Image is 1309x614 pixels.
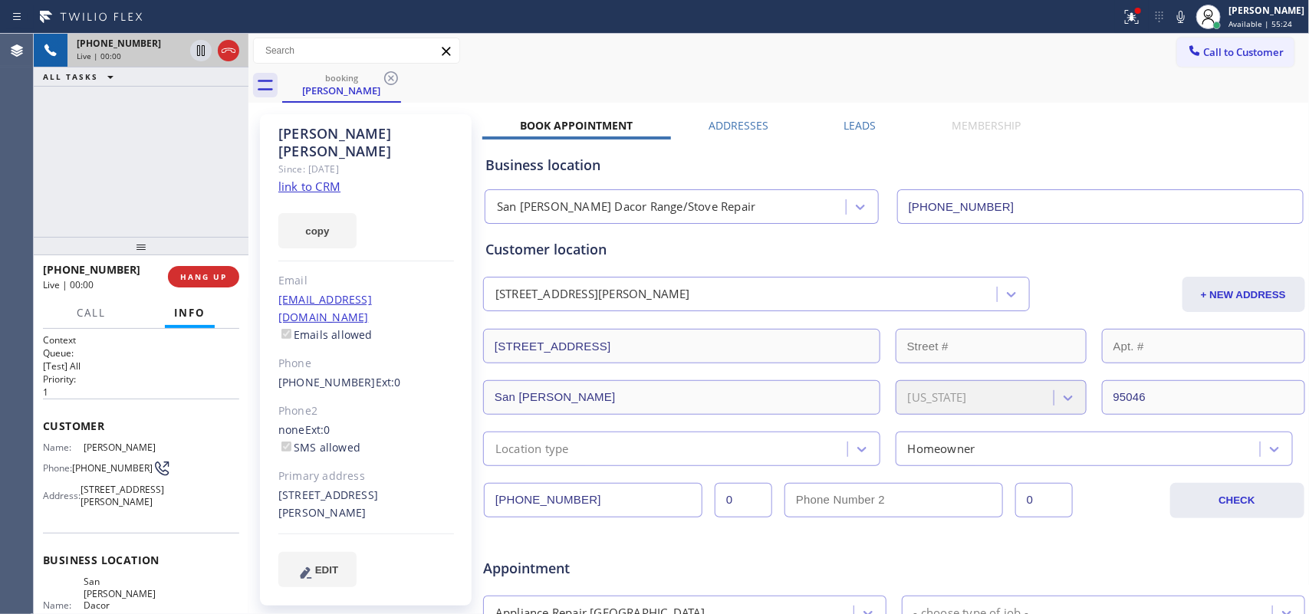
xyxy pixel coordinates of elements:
[1170,6,1192,28] button: Mute
[278,402,454,420] div: Phone2
[1170,483,1304,518] button: CHECK
[305,422,331,437] span: Ext: 0
[43,71,98,82] span: ALL TASKS
[520,118,633,133] label: Book Appointment
[278,355,454,373] div: Phone
[72,462,153,474] span: [PHONE_NUMBER]
[1102,329,1305,363] input: Apt. #
[278,375,376,389] a: [PHONE_NUMBER]
[278,125,454,160] div: [PERSON_NAME] [PERSON_NAME]
[485,239,1303,260] div: Customer location
[1177,38,1294,67] button: Call to Customer
[81,484,164,507] span: [STREET_ADDRESS][PERSON_NAME]
[278,213,357,248] button: copy
[77,306,106,320] span: Call
[43,346,239,360] h2: Queue:
[43,262,140,277] span: [PHONE_NUMBER]
[1015,483,1073,517] input: Ext. 2
[1102,380,1305,415] input: ZIP
[43,333,239,346] h1: Context
[43,462,72,474] span: Phone:
[1204,45,1284,59] span: Call to Customer
[43,442,84,453] span: Name:
[278,179,340,194] a: link to CRM
[281,442,291,451] input: SMS allowed
[1182,277,1305,312] button: + NEW ADDRESS
[190,40,212,61] button: Hold Customer
[278,468,454,485] div: Primary address
[77,37,161,50] span: [PHONE_NUMBER]
[218,40,239,61] button: Hang up
[709,118,768,133] label: Addresses
[278,292,372,324] a: [EMAIL_ADDRESS][DOMAIN_NAME]
[715,483,772,517] input: Ext.
[844,118,877,133] label: Leads
[784,483,1003,517] input: Phone Number 2
[43,490,81,501] span: Address:
[483,329,880,363] input: Address
[897,189,1304,224] input: Phone Number
[896,329,1087,363] input: Street #
[77,51,121,61] span: Live | 00:00
[1228,18,1292,29] span: Available | 55:24
[281,329,291,339] input: Emails allowed
[1228,4,1304,17] div: [PERSON_NAME]
[284,72,400,84] div: booking
[952,118,1021,133] label: Membership
[278,272,454,290] div: Email
[278,160,454,178] div: Since: [DATE]
[34,67,129,86] button: ALL TASKS
[43,278,94,291] span: Live | 00:00
[43,360,239,373] p: [Test] All
[485,155,1303,176] div: Business location
[484,483,702,517] input: Phone Number
[84,442,160,453] span: [PERSON_NAME]
[376,375,401,389] span: Ext: 0
[278,327,373,342] label: Emails allowed
[67,298,115,328] button: Call
[278,440,360,455] label: SMS allowed
[254,38,459,63] input: Search
[284,68,400,101] div: Eddie Garcia
[497,199,755,216] div: San [PERSON_NAME] Dacor Range/Stove Repair
[174,306,206,320] span: Info
[180,271,227,282] span: HANG UP
[278,487,454,522] div: [STREET_ADDRESS][PERSON_NAME]
[43,553,239,567] span: Business location
[284,84,400,97] div: [PERSON_NAME]
[43,373,239,386] h2: Priority:
[168,266,239,287] button: HANG UP
[483,380,880,415] input: City
[315,564,338,576] span: EDIT
[908,440,975,458] div: Homeowner
[43,386,239,399] p: 1
[495,440,569,458] div: Location type
[495,286,690,304] div: [STREET_ADDRESS][PERSON_NAME]
[43,599,84,611] span: Name:
[278,552,357,587] button: EDIT
[165,298,215,328] button: Info
[43,419,239,433] span: Customer
[278,422,454,457] div: none
[483,558,755,579] span: Appointment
